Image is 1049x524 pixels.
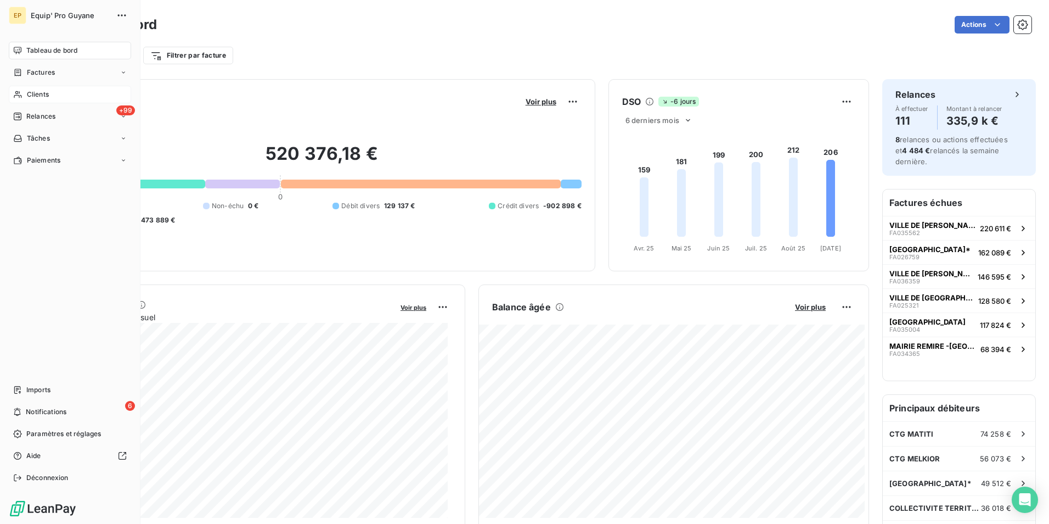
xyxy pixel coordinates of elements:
span: Déconnexion [26,473,69,483]
span: 146 595 € [978,272,1011,281]
span: FA025321 [889,302,918,309]
tspan: Août 25 [781,244,805,252]
a: Aide [9,447,131,465]
button: [GEOGRAPHIC_DATA]FA035004117 824 € [883,313,1035,337]
span: +99 [116,105,135,115]
span: 220 611 € [980,224,1011,233]
button: VILLE DE [GEOGRAPHIC_DATA]FA025321128 580 € [883,288,1035,313]
button: Voir plus [397,302,430,312]
span: 56 073 € [980,454,1011,463]
button: Filtrer par facture [143,47,233,64]
span: -473 889 € [138,215,176,225]
span: Notifications [26,407,66,417]
span: FA035562 [889,230,920,236]
span: 6 [125,401,135,411]
button: [GEOGRAPHIC_DATA]*FA026759162 089 € [883,240,1035,264]
span: 36 018 € [981,504,1011,512]
span: VILLE DE [PERSON_NAME] [889,221,975,230]
span: VILLE DE [PERSON_NAME] [889,269,973,278]
span: Voir plus [526,97,556,106]
span: Montant à relancer [946,105,1002,112]
span: Equip' Pro Guyane [31,11,110,20]
span: COLLECTIVITE TERRITORIALE DE GUYANE * [889,504,981,512]
span: 128 580 € [978,297,1011,305]
tspan: Mai 25 [671,244,691,252]
h6: Principaux débiteurs [883,395,1035,421]
span: Paramètres et réglages [26,429,101,439]
span: Débit divers [341,201,380,211]
span: Aide [26,451,41,461]
span: CTG MELKIOR [889,454,940,463]
span: Clients [27,90,49,99]
span: [GEOGRAPHIC_DATA]* [889,245,971,254]
span: CTG MATITI [889,430,934,438]
span: [GEOGRAPHIC_DATA]* [889,479,971,488]
span: Tâches [27,133,50,143]
span: [GEOGRAPHIC_DATA] [889,317,966,326]
tspan: Avr. 25 [634,244,654,252]
span: -902 898 € [543,201,582,211]
button: MAIRIE REMIRE -[GEOGRAPHIC_DATA]FA03436568 394 € [883,337,1035,361]
span: Tableau de bord [26,46,77,55]
span: Imports [26,385,50,395]
div: EP [9,7,26,24]
span: 162 089 € [978,248,1011,257]
h6: DSO [622,95,641,108]
span: FA034365 [889,350,920,357]
span: -6 jours [658,97,699,107]
h4: 335,9 k € [946,112,1002,130]
div: Open Intercom Messenger [1012,487,1038,513]
span: Chiffre d'affaires mensuel [62,311,393,323]
tspan: [DATE] [820,244,841,252]
h4: 111 [895,112,928,130]
button: VILLE DE [PERSON_NAME]FA035562220 611 € [883,216,1035,240]
button: Voir plus [792,302,829,312]
span: VILLE DE [GEOGRAPHIC_DATA] [889,293,974,302]
span: 117 824 € [980,321,1011,330]
span: MAIRIE REMIRE -[GEOGRAPHIC_DATA] [889,342,976,350]
span: 129 137 € [384,201,415,211]
h6: Factures échues [883,189,1035,216]
span: 0 [278,192,283,201]
span: 68 394 € [980,345,1011,354]
span: 8 [895,135,900,144]
span: FA035004 [889,326,920,333]
span: 49 512 € [981,479,1011,488]
button: VILLE DE [PERSON_NAME]FA036359146 595 € [883,264,1035,288]
span: Paiements [27,155,60,165]
h2: 520 376,18 € [62,143,582,176]
span: Non-échu [212,201,244,211]
tspan: Juil. 25 [745,244,767,252]
tspan: Juin 25 [707,244,730,252]
span: FA026759 [889,254,920,260]
span: Relances [26,112,55,121]
span: Factures [27,68,55,77]
span: Voir plus [401,304,426,311]
h6: Balance âgée [492,300,551,314]
button: Voir plus [522,97,560,107]
span: Voir plus [795,303,826,311]
span: Crédit divers [498,201,539,211]
span: 74 258 € [980,430,1011,438]
h6: Relances [895,88,935,101]
span: 0 € [248,201,258,211]
span: 4 484 € [902,146,930,155]
span: relances ou actions effectuées et relancés la semaine dernière. [895,135,1008,166]
span: FA036359 [889,278,920,285]
img: Logo LeanPay [9,500,77,517]
span: 6 derniers mois [625,116,679,125]
button: Actions [955,16,1009,34]
span: À effectuer [895,105,928,112]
